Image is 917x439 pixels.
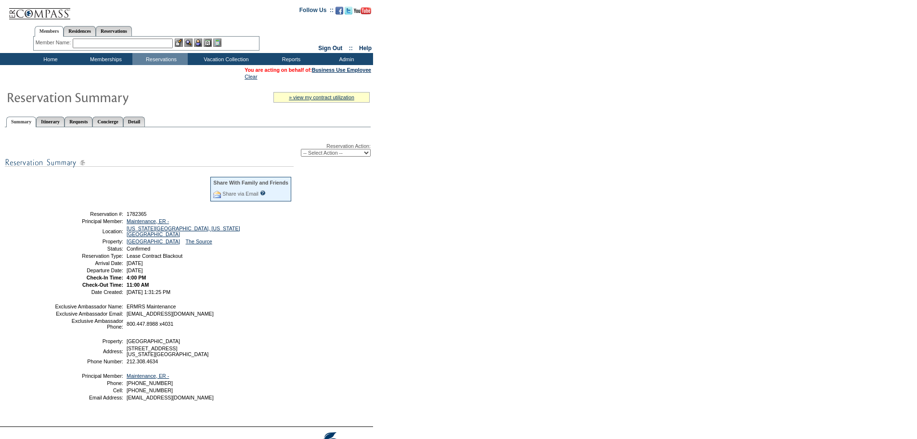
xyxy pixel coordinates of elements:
a: Itinerary [36,117,65,127]
a: Clear [245,74,257,80]
span: [DATE] [127,267,143,273]
span: [DATE] 1:31:25 PM [127,289,170,295]
span: 800.447.8988 x4031 [127,321,173,327]
td: Departure Date: [54,267,123,273]
td: Memberships [77,53,132,65]
a: Summary [6,117,36,127]
td: Phone Number: [54,359,123,364]
td: Follow Us :: [299,6,334,17]
input: What is this? [260,190,266,196]
img: b_calculator.gif [213,39,221,47]
td: Reservation #: [54,211,123,217]
img: Become our fan on Facebook [336,7,343,14]
span: [STREET_ADDRESS] [US_STATE][GEOGRAPHIC_DATA] [127,346,208,357]
span: 212.308.4634 [127,359,158,364]
span: [PHONE_NUMBER] [127,387,173,393]
td: Exclusive Ambassador Email: [54,311,123,317]
div: Reservation Action: [5,143,371,157]
a: Residences [64,26,96,36]
div: Share With Family and Friends [213,180,288,186]
img: Subscribe to our YouTube Channel [354,7,371,14]
td: Principal Member: [54,218,123,224]
img: subTtlResSummary.gif [5,157,294,169]
a: Concierge [92,117,123,127]
img: Follow us on Twitter [345,7,352,14]
img: View [184,39,193,47]
a: Become our fan on Facebook [336,10,343,15]
td: Arrival Date: [54,260,123,266]
a: Requests [65,117,92,127]
td: Vacation Collection [188,53,262,65]
td: Admin [318,53,373,65]
a: Sign Out [318,45,342,52]
a: Maintenance, ER - [127,218,169,224]
td: Status: [54,246,123,252]
div: Member Name: [36,39,73,47]
span: [PHONE_NUMBER] [127,380,173,386]
td: Reports [262,53,318,65]
a: Help [359,45,372,52]
td: Email Address: [54,395,123,400]
a: Share via Email [222,191,258,197]
td: Property: [54,338,123,344]
span: You are acting on behalf of: [245,67,371,73]
span: Confirmed [127,246,150,252]
span: [EMAIL_ADDRESS][DOMAIN_NAME] [127,311,214,317]
span: Lease Contract Blackout [127,253,182,259]
a: Business Use Employee [312,67,371,73]
td: Cell: [54,387,123,393]
td: Location: [54,226,123,237]
img: Reservations [204,39,212,47]
td: Property: [54,239,123,244]
td: Principal Member: [54,373,123,379]
a: Follow us on Twitter [345,10,352,15]
img: Impersonate [194,39,202,47]
td: Reservation Type: [54,253,123,259]
span: [DATE] [127,260,143,266]
td: Address: [54,346,123,357]
td: Home [22,53,77,65]
a: The Source [186,239,212,244]
span: 4:00 PM [127,275,146,280]
strong: Check-In Time: [87,275,123,280]
a: Subscribe to our YouTube Channel [354,10,371,15]
a: Detail [123,117,145,127]
strong: Check-Out Time: [82,282,123,288]
span: 11:00 AM [127,282,149,288]
span: [GEOGRAPHIC_DATA] [127,338,180,344]
td: Phone: [54,380,123,386]
span: ERMRS Maintenance [127,304,176,309]
a: Reservations [96,26,132,36]
a: Members [35,26,64,37]
td: Exclusive Ambassador Name: [54,304,123,309]
img: b_edit.gif [175,39,183,47]
span: :: [349,45,353,52]
a: [GEOGRAPHIC_DATA] [127,239,180,244]
td: Reservations [132,53,188,65]
a: Maintenance, ER - [127,373,169,379]
td: Date Created: [54,289,123,295]
span: [EMAIL_ADDRESS][DOMAIN_NAME] [127,395,214,400]
a: [US_STATE][GEOGRAPHIC_DATA], [US_STATE][GEOGRAPHIC_DATA] [127,226,240,237]
img: Reservaton Summary [6,87,199,106]
a: » view my contract utilization [289,94,354,100]
span: 1782365 [127,211,147,217]
td: Exclusive Ambassador Phone: [54,318,123,330]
